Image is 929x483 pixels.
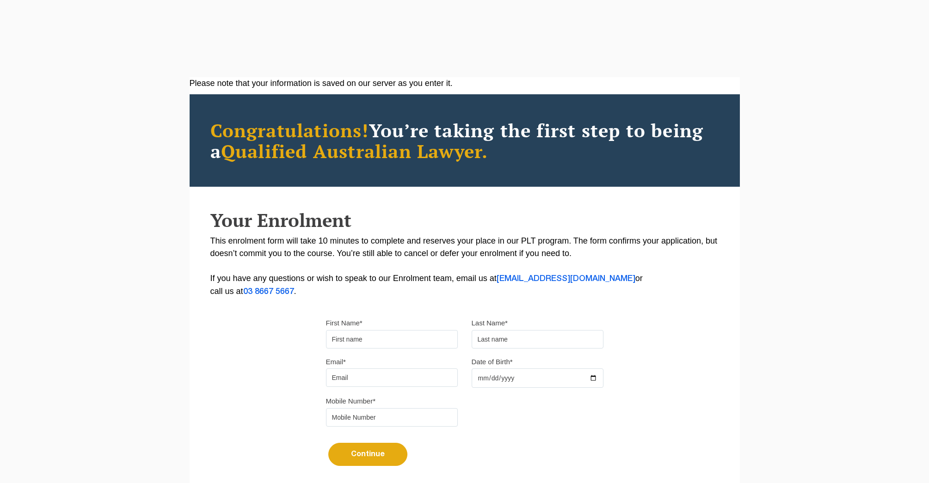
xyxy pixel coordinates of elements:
label: Date of Birth* [472,357,513,367]
span: Congratulations! [210,118,369,142]
label: Last Name* [472,318,508,328]
button: Continue [328,443,407,466]
label: Email* [326,357,346,367]
h2: Your Enrolment [210,210,719,230]
div: Please note that your information is saved on our server as you enter it. [190,77,740,90]
input: Mobile Number [326,408,458,427]
input: Email [326,368,458,387]
input: Last name [472,330,603,348]
p: This enrolment form will take 10 minutes to complete and reserves your place in our PLT program. ... [210,235,719,298]
a: [EMAIL_ADDRESS][DOMAIN_NAME] [497,275,635,282]
a: 03 8667 5667 [243,288,294,295]
label: Mobile Number* [326,397,376,406]
h2: You’re taking the first step to being a [210,120,719,161]
input: First name [326,330,458,348]
span: Qualified Australian Lawyer. [221,139,488,163]
label: First Name* [326,318,363,328]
